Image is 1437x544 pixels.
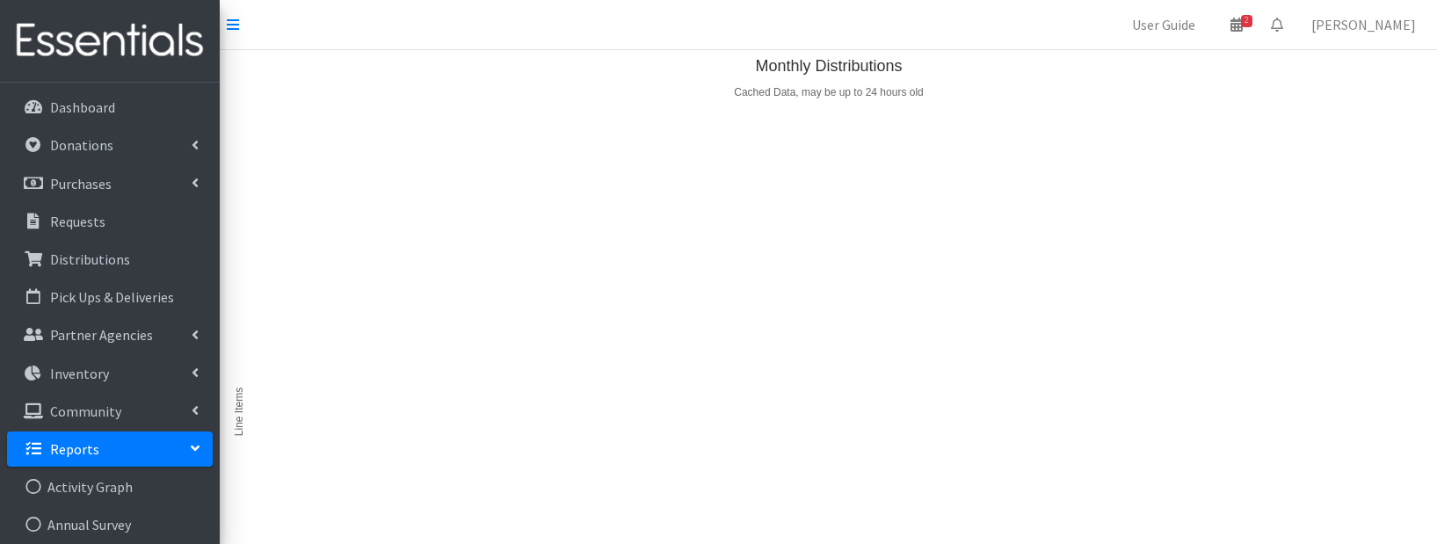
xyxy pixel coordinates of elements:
p: Inventory [50,365,109,382]
p: Donations [50,136,113,154]
text: Monthly Distributions [755,57,902,75]
p: Community [50,403,121,420]
a: Donations [7,127,213,163]
a: Requests [7,204,213,239]
a: Inventory [7,356,213,391]
img: HumanEssentials [7,11,213,70]
a: Pick Ups & Deliveries [7,279,213,315]
span: 2 [1241,15,1252,27]
a: Dashboard [7,90,213,125]
p: Requests [50,213,105,230]
p: Partner Agencies [50,326,153,344]
a: Activity Graph [7,469,213,504]
a: 2 [1216,7,1257,42]
p: Purchases [50,175,112,192]
p: Pick Ups & Deliveries [50,288,174,306]
a: Purchases [7,166,213,201]
p: Distributions [50,250,130,268]
a: User Guide [1118,7,1209,42]
a: Distributions [7,242,213,277]
p: Reports [50,440,99,458]
p: Dashboard [50,98,115,116]
a: Reports [7,432,213,467]
text: Cached Data, may be up to 24 hours old [734,86,923,98]
a: Community [7,394,213,429]
a: [PERSON_NAME] [1297,7,1430,42]
a: Annual Survey [7,507,213,542]
a: Partner Agencies [7,317,213,352]
text: Line Items [233,388,245,436]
